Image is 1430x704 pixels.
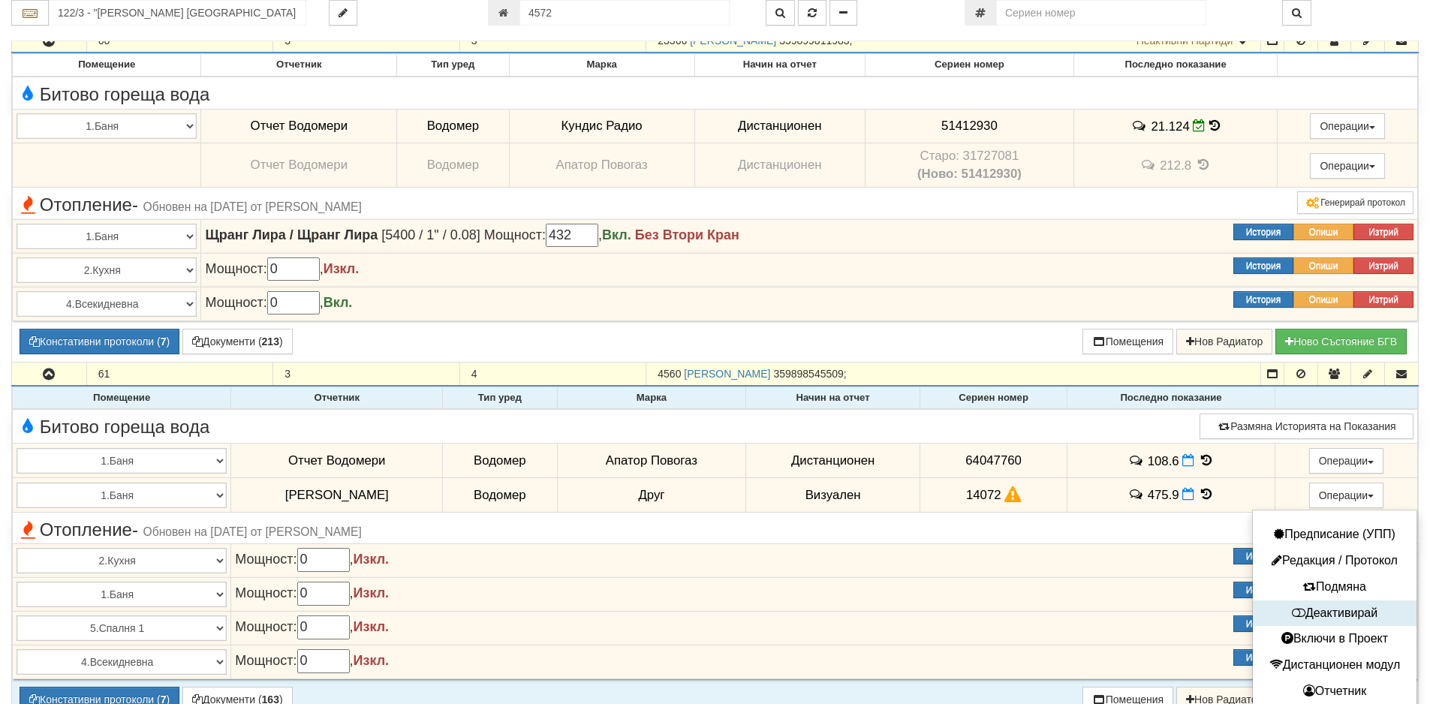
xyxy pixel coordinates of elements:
[1353,224,1413,240] button: Изтрий
[285,488,389,502] span: [PERSON_NAME]
[1148,488,1179,502] span: 475.9
[13,54,201,77] th: Помещение
[602,227,631,242] b: Вкл.
[324,295,353,310] b: Вкл.
[635,227,739,242] strong: Без Втори Кран
[231,387,443,409] th: Отчетник
[1233,548,1293,564] button: История
[509,109,694,143] td: Кундис Радио
[1073,54,1277,77] th: Последно показание
[557,387,746,409] th: Марка
[1209,119,1220,133] span: История на показанията
[17,417,209,437] span: Битово гореща вода
[1293,224,1353,240] button: Опиши
[1275,329,1407,354] button: Новo Състояние БГВ
[397,109,509,143] td: Водомер
[1151,119,1189,133] span: 21.124
[201,54,397,77] th: Отчетник
[557,478,746,513] td: Друг
[471,368,477,380] span: 4
[1257,578,1413,597] button: Подмяна
[1257,604,1413,623] button: Деактивирай
[1127,487,1147,501] span: История на забележките
[17,85,209,104] span: Битово гореща вода
[1127,453,1147,468] span: История на забележките
[1257,656,1413,675] button: Дистанционен модул
[684,368,770,380] a: [PERSON_NAME]
[1293,257,1353,274] button: Опиши
[1233,224,1293,240] button: История
[1309,448,1384,474] button: Операции
[1195,158,1212,172] span: История на показанията
[1310,153,1385,179] button: Операции
[443,387,557,409] th: Тип уред
[966,488,1001,502] span: 14072
[1297,191,1413,214] button: Генерирай протокол
[20,329,179,354] button: Констативни протоколи (7)
[1233,257,1293,274] button: История
[1310,113,1385,139] button: Операции
[1353,291,1413,308] button: Изтрий
[132,519,138,540] span: -
[1233,649,1293,666] button: История
[262,335,279,347] b: 213
[1193,119,1206,132] i: Редакция Отчет към 29/08/2025
[965,453,1022,468] span: 64047760
[1131,119,1151,133] span: История на забележките
[161,335,167,347] b: 7
[1257,682,1413,701] button: Отчетник
[509,143,694,188] td: Апатор Повогаз
[17,520,362,540] span: Отопление
[397,54,509,77] th: Тип уред
[1182,454,1194,467] i: Нов Отчет към 29/08/2025
[1198,487,1215,501] span: История на показанията
[132,194,138,215] span: -
[694,54,865,77] th: Начин на отчет
[557,444,746,478] td: Апатор Повогаз
[1233,582,1293,598] button: История
[694,109,865,143] td: Дистанционен
[354,653,390,668] b: Изкл.
[1257,525,1413,544] button: Предписание (УПП)
[1082,329,1174,354] button: Помещения
[1148,453,1179,468] span: 108.6
[1353,257,1413,274] button: Изтрий
[381,227,480,242] span: [5400 / 1" / 0.08]
[182,329,293,354] button: Документи (213)
[917,167,1022,181] b: (Ново: 51412930)
[1293,291,1353,308] button: Опиши
[235,585,389,600] span: Мощност: ,
[694,143,865,188] td: Дистанционен
[288,453,385,468] span: Отчет Водомери
[941,119,998,133] span: 51412930
[143,525,362,538] span: Обновен на [DATE] от [PERSON_NAME]
[1200,414,1413,439] button: Размяна Историята на Показания
[397,143,509,188] td: Водомер
[773,368,843,380] span: 359898545509
[354,585,390,600] b: Изкл.
[251,119,348,133] span: Отчет Водомери
[324,261,360,276] b: Изкл.
[235,619,389,634] span: Мощност: ,
[205,227,378,242] strong: Щранг Лира / Щранг Лира
[746,387,920,409] th: Начин на отчет
[235,653,389,668] span: Мощност: ,
[1160,158,1191,173] span: 212.8
[443,444,557,478] td: Водомер
[920,387,1067,409] th: Сериен номер
[865,143,1073,188] td: Устройство със сериен номер 31727081 беше подменено от устройство със сериен номер 51412930
[1233,291,1293,308] button: История
[205,295,352,310] span: Мощност: ,
[484,227,635,242] span: Мощност: ,
[1182,488,1194,501] i: Нов Отчет към 29/08/2025
[1257,630,1413,648] button: Включи в Проект
[658,368,681,380] span: Партида №
[746,478,920,513] td: Визуален
[143,200,362,213] span: Обновен на [DATE] от [PERSON_NAME]
[354,552,390,567] b: Изкл.
[17,195,362,215] span: Отопление
[646,362,1261,386] td: ;
[1309,483,1384,508] button: Операции
[251,158,348,172] span: Отчет Водомери
[13,387,231,409] th: Помещение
